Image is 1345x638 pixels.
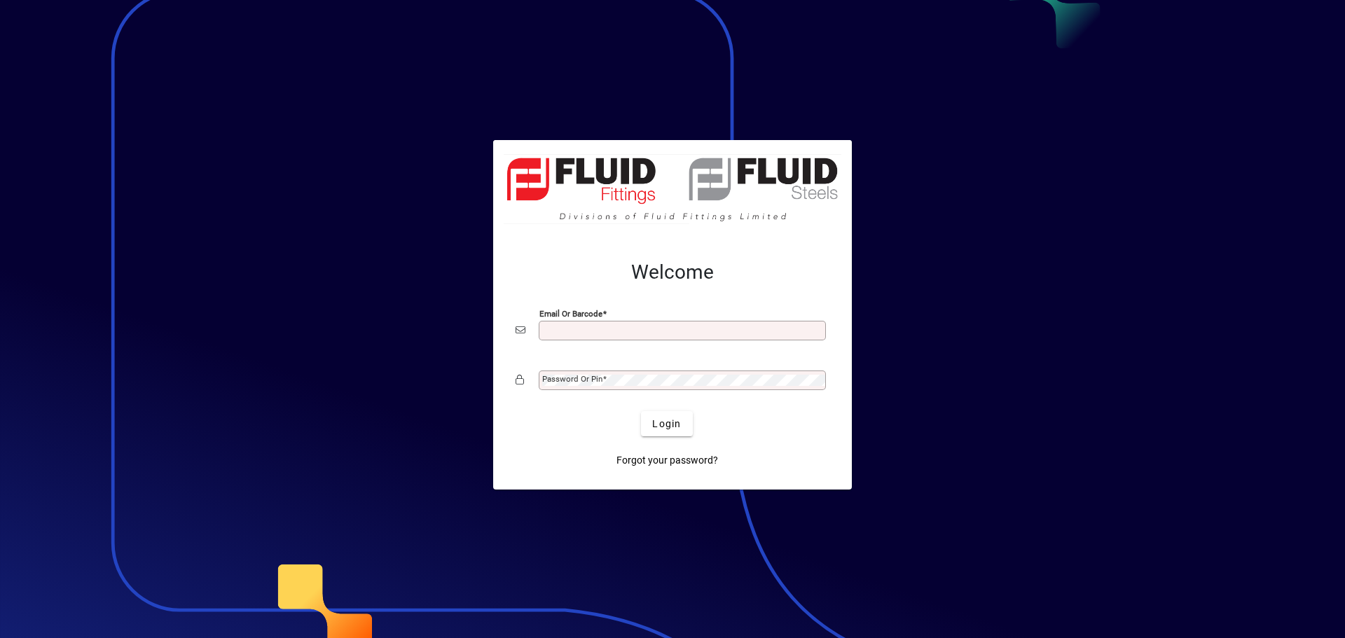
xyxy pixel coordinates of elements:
span: Login [652,417,681,431]
button: Login [641,411,692,436]
mat-label: Email or Barcode [539,309,602,319]
mat-label: Password or Pin [542,374,602,384]
span: Forgot your password? [616,453,718,468]
a: Forgot your password? [611,448,724,473]
h2: Welcome [516,261,829,284]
